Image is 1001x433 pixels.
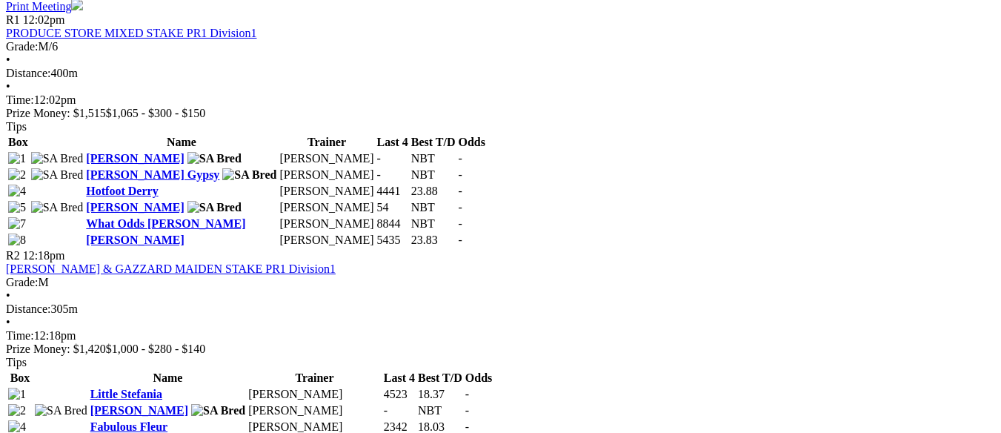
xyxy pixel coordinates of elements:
[8,404,26,417] img: 2
[8,217,26,231] img: 7
[376,200,409,215] td: 54
[31,168,84,182] img: SA Bred
[459,201,462,214] span: -
[459,234,462,246] span: -
[8,168,26,182] img: 2
[187,201,242,214] img: SA Bred
[6,276,39,288] span: Grade:
[35,404,87,417] img: SA Bred
[247,403,382,418] td: [PERSON_NAME]
[6,27,256,39] a: PRODUCE STORE MIXED STAKE PR1 Division1
[6,249,20,262] span: R2
[90,371,247,386] th: Name
[6,40,39,53] span: Grade:
[410,184,456,199] td: 23.88
[6,53,10,66] span: •
[376,184,409,199] td: 4441
[6,329,995,343] div: 12:18pm
[23,249,65,262] span: 12:18pm
[31,152,84,165] img: SA Bred
[86,168,219,181] a: [PERSON_NAME] Gypsy
[376,216,409,231] td: 8844
[6,13,20,26] span: R1
[86,152,184,165] a: [PERSON_NAME]
[376,135,409,150] th: Last 4
[31,201,84,214] img: SA Bred
[6,40,995,53] div: M/6
[85,135,277,150] th: Name
[6,276,995,289] div: M
[417,403,463,418] td: NBT
[106,107,206,119] span: $1,065 - $300 - $150
[8,185,26,198] img: 4
[465,420,469,433] span: -
[106,343,206,355] span: $1,000 - $280 - $140
[279,151,374,166] td: [PERSON_NAME]
[279,216,374,231] td: [PERSON_NAME]
[8,152,26,165] img: 1
[410,233,456,248] td: 23.83
[465,371,493,386] th: Odds
[6,303,995,316] div: 305m
[459,217,462,230] span: -
[6,120,27,133] span: Tips
[459,168,462,181] span: -
[6,329,34,342] span: Time:
[458,135,486,150] th: Odds
[279,168,374,182] td: [PERSON_NAME]
[86,217,245,230] a: What Odds [PERSON_NAME]
[6,80,10,93] span: •
[6,93,995,107] div: 12:02pm
[6,303,50,315] span: Distance:
[383,403,416,418] td: -
[279,135,374,150] th: Trainer
[6,67,50,79] span: Distance:
[465,404,469,417] span: -
[90,388,162,400] a: Little Stefania
[247,371,382,386] th: Trainer
[86,185,158,197] a: Hotfoot Derry
[376,151,409,166] td: -
[279,200,374,215] td: [PERSON_NAME]
[222,168,276,182] img: SA Bred
[8,136,28,148] span: Box
[90,420,167,433] a: Fabulous Fleur
[383,387,416,402] td: 4523
[8,388,26,401] img: 1
[410,216,456,231] td: NBT
[383,371,416,386] th: Last 4
[376,168,409,182] td: -
[279,184,374,199] td: [PERSON_NAME]
[6,343,995,356] div: Prize Money: $1,420
[6,262,336,275] a: [PERSON_NAME] & GAZZARD MAIDEN STAKE PR1 Division1
[459,185,462,197] span: -
[459,152,462,165] span: -
[465,388,469,400] span: -
[86,234,184,246] a: [PERSON_NAME]
[6,289,10,302] span: •
[376,233,409,248] td: 5435
[247,387,382,402] td: [PERSON_NAME]
[6,93,34,106] span: Time:
[410,200,456,215] td: NBT
[86,201,184,214] a: [PERSON_NAME]
[279,233,374,248] td: [PERSON_NAME]
[23,13,65,26] span: 12:02pm
[417,387,463,402] td: 18.37
[191,404,245,417] img: SA Bred
[8,201,26,214] img: 5
[8,234,26,247] img: 8
[10,371,30,384] span: Box
[6,316,10,328] span: •
[187,152,242,165] img: SA Bred
[6,356,27,368] span: Tips
[417,371,463,386] th: Best T/D
[410,135,456,150] th: Best T/D
[410,151,456,166] td: NBT
[90,404,188,417] a: [PERSON_NAME]
[6,67,995,80] div: 400m
[410,168,456,182] td: NBT
[6,107,995,120] div: Prize Money: $1,515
